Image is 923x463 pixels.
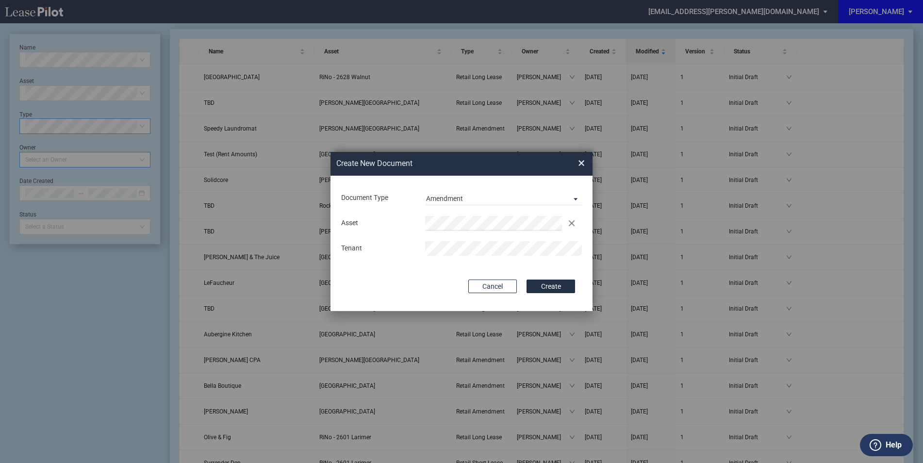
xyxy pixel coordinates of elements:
div: Amendment [426,195,463,202]
h2: Create New Document [336,158,543,169]
div: Tenant [335,244,419,253]
button: Create [527,280,575,293]
md-select: Document Type: Amendment [425,191,582,205]
span: × [578,156,585,171]
div: Document Type [335,193,419,203]
div: Asset [335,218,419,228]
md-dialog: Create New ... [330,152,593,311]
label: Help [886,439,902,451]
button: Cancel [468,280,517,293]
